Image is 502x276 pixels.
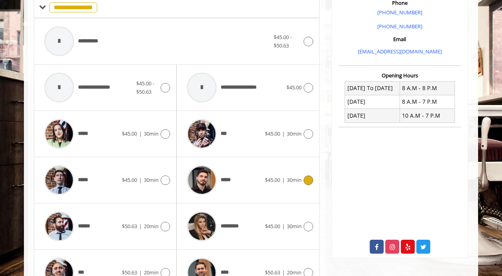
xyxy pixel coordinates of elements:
td: 8 A.M - 7 P.M [400,95,455,108]
td: 10 A.M - 7 P.M [400,109,455,122]
h3: Email [341,36,459,42]
span: 30min [287,130,302,137]
span: 30min [144,176,159,183]
span: $50.63 [122,269,137,276]
span: $45.00 [265,223,280,230]
span: $45.00 [122,130,137,137]
span: | [282,130,285,137]
span: | [282,223,285,230]
span: $50.63 [265,269,280,276]
span: 30min [287,176,302,183]
span: $50.63 [122,223,137,230]
a: [PHONE_NUMBER] [377,23,422,30]
span: | [139,130,142,137]
span: | [139,223,142,230]
td: [DATE] [345,109,400,122]
span: | [282,176,285,183]
span: 30min [144,130,159,137]
span: $45.00 [122,176,137,183]
span: | [282,269,285,276]
span: 20min [287,269,302,276]
span: 30min [287,223,302,230]
span: $45.00 [265,130,280,137]
span: 20min [144,223,159,230]
a: [PHONE_NUMBER] [377,9,422,16]
a: [EMAIL_ADDRESS][DOMAIN_NAME] [358,48,442,55]
span: | [139,176,142,183]
span: 20min [144,269,159,276]
td: [DATE] [345,95,400,108]
td: 8 A.M - 8 P.M [400,81,455,95]
span: $45.00 - $50.63 [136,80,154,95]
span: | [139,269,142,276]
td: [DATE] To [DATE] [345,81,400,95]
span: $45.00 - $50.63 [274,34,292,49]
h3: Opening Hours [339,73,461,78]
span: $45.00 [286,84,302,91]
span: $45.00 [265,176,280,183]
